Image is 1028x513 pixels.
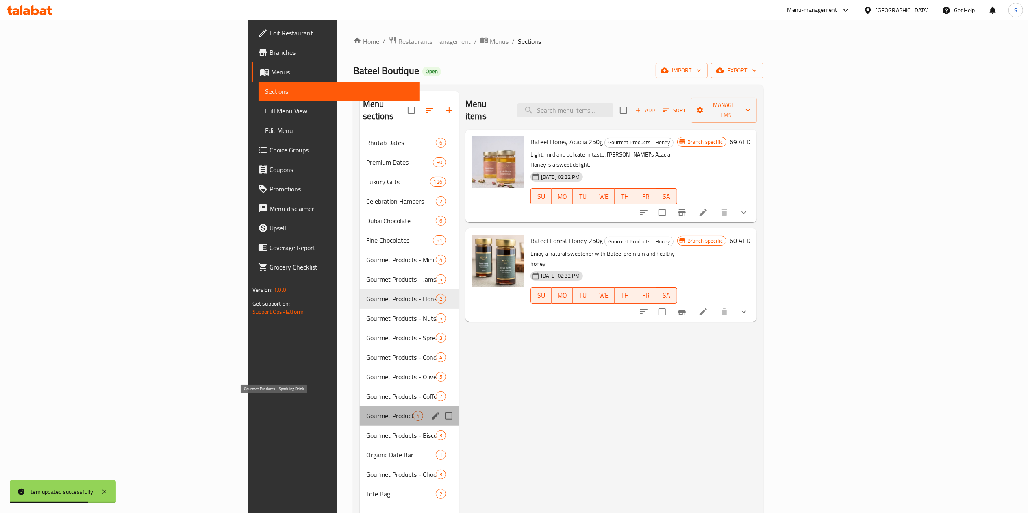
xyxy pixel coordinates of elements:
[534,289,548,301] span: SU
[252,199,420,218] a: Menu disclaimer
[576,191,590,202] span: TU
[252,257,420,277] a: Grocery Checklist
[366,294,436,304] div: Gourmet Products - Honey
[366,470,436,479] span: Gourmet Products - Chocolate Bars
[366,372,436,382] span: Gourmet Products - Olive Oil and Date Balsamic Vinegar
[436,372,446,382] div: items
[730,136,750,148] h6: 69 AED
[366,391,436,401] span: Gourmet Products - Coffee and Qahwa
[366,138,436,148] div: Rhutab Dates
[422,67,441,76] div: Open
[360,387,459,406] div: Gourmet Products - Coffee and Qahwa7
[366,274,436,284] span: Gourmet Products - Jams and Dhibs
[573,188,593,204] button: TU
[252,306,304,317] a: Support.OpsPlatform
[269,28,413,38] span: Edit Restaurant
[691,98,757,123] button: Manage items
[436,313,446,323] div: items
[433,235,446,245] div: items
[605,138,673,147] span: Gourmet Products - Honey
[360,445,459,465] div: Organic Date Bar1
[436,373,446,381] span: 5
[465,98,508,122] h2: Menu items
[436,276,446,283] span: 5
[252,23,420,43] a: Edit Restaurant
[366,313,436,323] span: Gourmet Products - Nuts
[660,289,674,301] span: SA
[436,470,446,479] div: items
[252,285,272,295] span: Version:
[436,489,446,499] div: items
[436,255,446,265] div: items
[265,126,413,135] span: Edit Menu
[360,484,459,504] div: Tote Bag2
[360,230,459,250] div: Fine Chocolates51
[360,328,459,348] div: Gourmet Products - Spreads3
[360,172,459,191] div: Luxury Gifts126
[269,145,413,155] span: Choice Groups
[672,203,692,222] button: Branch-specific-item
[439,100,459,120] button: Add section
[436,274,446,284] div: items
[615,287,635,304] button: TH
[269,262,413,272] span: Grocery Checklist
[436,490,446,498] span: 2
[684,138,726,146] span: Branch specific
[274,285,286,295] span: 1.0.0
[734,302,754,322] button: show more
[654,204,671,221] span: Select to update
[698,307,708,317] a: Edit menu item
[366,177,430,187] span: Luxury Gifts
[436,450,446,460] div: items
[717,65,757,76] span: export
[360,250,459,270] div: Gourmet Products - Mini Truffles4
[436,391,446,401] div: items
[555,191,569,202] span: MO
[734,203,754,222] button: show more
[413,412,423,420] span: 4
[259,101,420,121] a: Full Menu View
[654,303,671,320] span: Select to update
[265,106,413,116] span: Full Menu View
[530,287,552,304] button: SU
[530,136,603,148] span: Bateel Honey Acacia 250g
[29,487,93,496] div: Item updated successfully
[635,188,656,204] button: FR
[730,235,750,246] h6: 60 AED
[1014,6,1017,15] span: S
[576,289,590,301] span: TU
[715,302,734,322] button: delete
[739,307,749,317] svg: Show Choices
[739,208,749,217] svg: Show Choices
[436,352,446,362] div: items
[639,289,653,301] span: FR
[360,289,459,309] div: Gourmet Products - Honey2
[366,352,436,362] div: Gourmet Products - Condiments
[436,294,446,304] div: items
[615,188,635,204] button: TH
[366,196,436,206] div: Celebration Hampers
[876,6,929,15] div: [GEOGRAPHIC_DATA]
[615,102,632,119] span: Select section
[360,270,459,289] div: Gourmet Products - Jams and Dhibs5
[573,287,593,304] button: TU
[656,63,708,78] button: import
[656,287,677,304] button: SA
[530,188,552,204] button: SU
[366,333,436,343] div: Gourmet Products - Spreads
[366,235,433,245] span: Fine Chocolates
[436,393,446,400] span: 7
[436,471,446,478] span: 3
[366,450,436,460] span: Organic Date Bar
[360,309,459,328] div: Gourmet Products - Nuts5
[593,188,614,204] button: WE
[360,406,459,426] div: Gourmet Products - Sparkling Drink4edit
[656,188,677,204] button: SA
[436,295,446,303] span: 2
